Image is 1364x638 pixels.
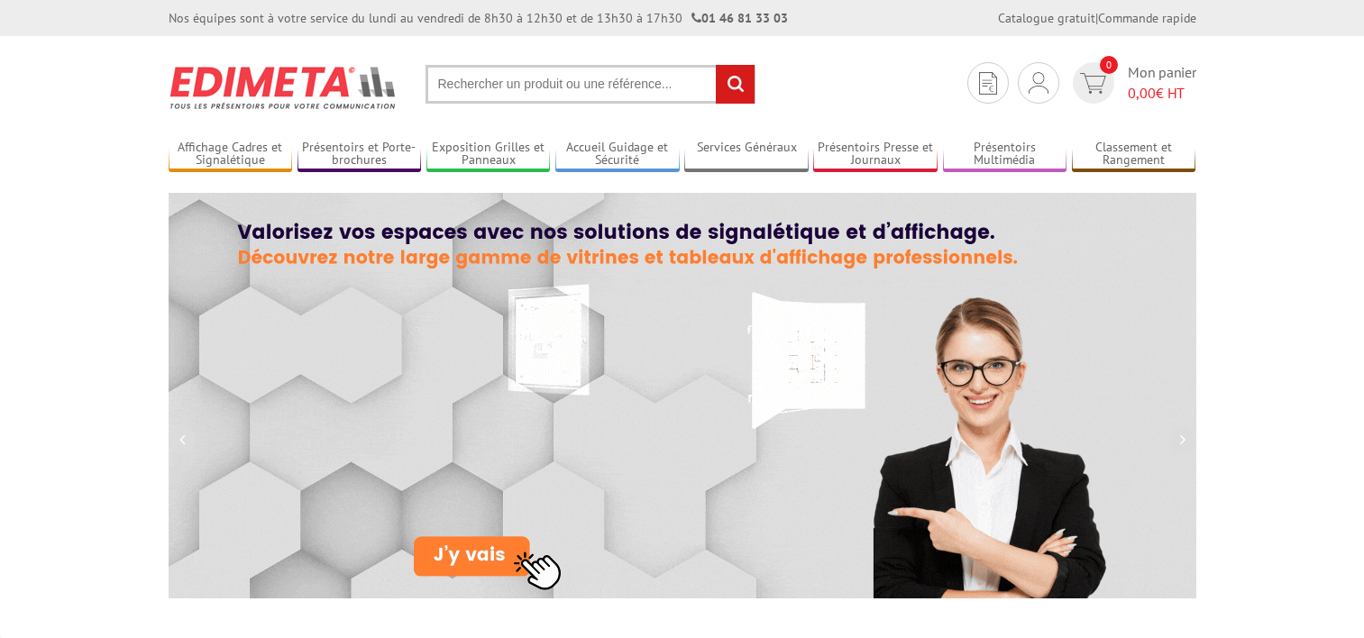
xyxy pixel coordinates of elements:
a: Affichage Cadres et Signalétique [169,140,293,169]
img: Présentoir, panneau, stand - Edimeta - PLV, affichage, mobilier bureau, entreprise [169,54,398,121]
span: € HT [1128,83,1196,104]
span: Mon panier [1128,62,1196,104]
input: Rechercher un produit ou une référence... [426,65,755,104]
a: devis rapide 0 Mon panier 0,00€ HT [1068,62,1196,104]
div: Nos équipes sont à votre service du lundi au vendredi de 8h30 à 12h30 et de 13h30 à 17h30 [169,9,788,27]
a: Classement et Rangement [1072,140,1196,169]
div: | [998,9,1196,27]
input: rechercher [716,65,755,104]
img: devis rapide [1029,72,1048,94]
span: 0,00 [1128,84,1156,102]
span: 0 [1100,56,1118,74]
a: Catalogue gratuit [998,10,1095,26]
a: Services Généraux [684,140,809,169]
img: devis rapide [1080,73,1106,94]
a: Commande rapide [1098,10,1196,26]
a: Accueil Guidage et Sécurité [555,140,680,169]
img: devis rapide [979,72,997,95]
a: Présentoirs Multimédia [943,140,1067,169]
a: Présentoirs Presse et Journaux [813,140,938,169]
a: Présentoirs et Porte-brochures [298,140,422,169]
strong: 01 46 81 33 03 [691,10,788,26]
a: Exposition Grilles et Panneaux [426,140,551,169]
